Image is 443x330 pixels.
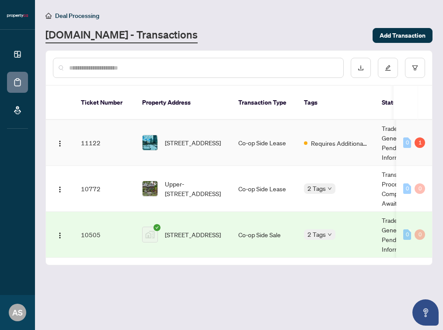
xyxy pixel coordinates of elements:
td: 11122 [74,120,135,166]
div: 0 [403,183,411,194]
span: down [328,186,332,191]
span: filter [412,65,418,71]
button: edit [378,58,398,78]
span: check-circle [153,224,160,231]
div: 0 [403,137,411,148]
span: Upper-[STREET_ADDRESS] [165,179,224,198]
td: 10772 [74,166,135,212]
div: 1 [415,137,425,148]
div: 0 [415,229,425,240]
div: 0 [415,183,425,194]
td: Transaction Processing Complete - Awaiting Payment [375,166,440,212]
span: Deal Processing [55,12,99,20]
span: edit [385,65,391,71]
th: Ticket Number [74,86,135,120]
span: Add Transaction [380,28,426,42]
img: thumbnail-img [143,135,157,150]
img: Logo [56,232,63,239]
button: download [351,58,371,78]
td: Trade Number Generated - Pending Information [375,212,440,258]
span: 2 Tags [307,183,326,193]
th: Tags [297,86,375,120]
button: Logo [53,182,67,196]
span: [STREET_ADDRESS] [165,138,221,147]
th: Transaction Type [231,86,297,120]
td: 10505 [74,212,135,258]
div: 0 [403,229,411,240]
th: Status [375,86,440,120]
a: [DOMAIN_NAME] - Transactions [45,28,198,43]
td: Co-op Side Lease [231,120,297,166]
span: [STREET_ADDRESS] [165,230,221,239]
span: download [358,65,364,71]
button: Logo [53,136,67,150]
img: Logo [56,140,63,147]
img: Logo [56,186,63,193]
td: Co-op Side Sale [231,212,297,258]
img: logo [7,13,28,18]
button: Add Transaction [373,28,433,43]
button: Open asap [412,299,439,326]
span: down [328,232,332,237]
img: thumbnail-img [143,181,157,196]
button: filter [405,58,425,78]
button: Logo [53,228,67,242]
img: thumbnail-img [143,227,157,242]
span: AS [12,306,23,319]
th: Property Address [135,86,231,120]
td: Trade Number Generated - Pending Information [375,120,440,166]
span: Requires Additional Docs [311,138,368,148]
td: Co-op Side Lease [231,166,297,212]
span: 2 Tags [307,229,326,239]
span: home [45,13,52,19]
